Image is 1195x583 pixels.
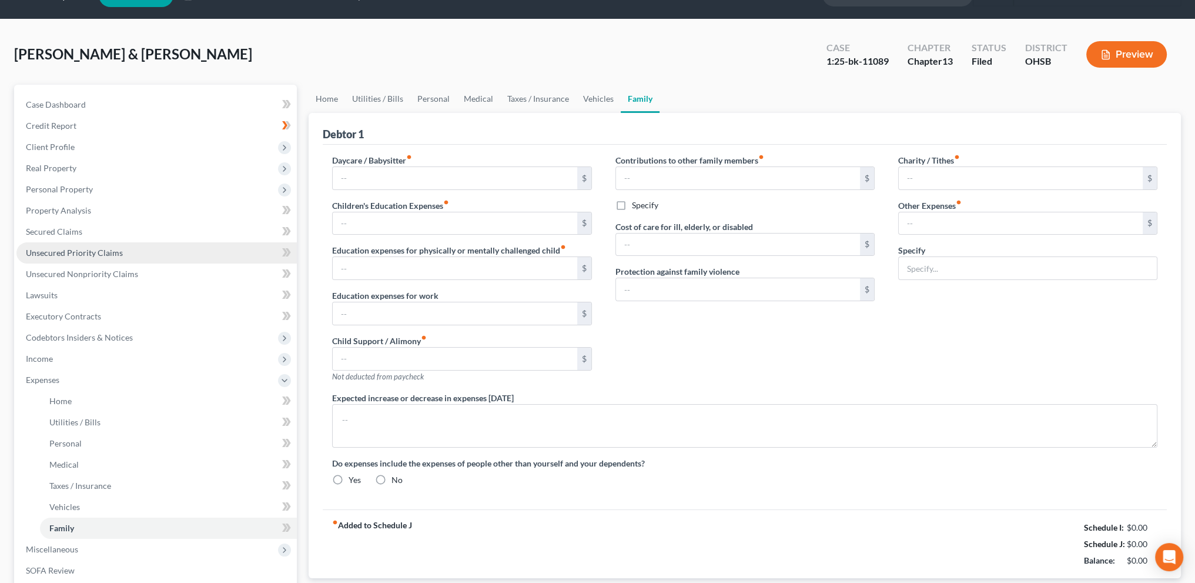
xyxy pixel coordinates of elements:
[457,85,500,113] a: Medical
[349,474,361,486] label: Yes
[16,94,297,115] a: Case Dashboard
[14,45,252,62] span: [PERSON_NAME] & [PERSON_NAME]
[1084,539,1125,549] strong: Schedule J:
[942,55,953,66] span: 13
[332,199,449,212] label: Children's Education Expenses
[333,348,577,370] input: --
[16,560,297,581] a: SOFA Review
[26,290,58,300] span: Lawsuits
[26,565,75,575] span: SOFA Review
[16,221,297,242] a: Secured Claims
[26,226,82,236] span: Secured Claims
[26,544,78,554] span: Miscellaneous
[898,154,960,166] label: Charity / Tithes
[908,55,953,68] div: Chapter
[26,375,59,385] span: Expenses
[309,85,345,113] a: Home
[49,502,80,512] span: Vehicles
[345,85,410,113] a: Utilities / Bills
[860,278,874,301] div: $
[40,391,297,412] a: Home
[332,244,566,256] label: Education expenses for physically or mentally challenged child
[26,332,133,342] span: Codebtors Insiders & Notices
[410,85,457,113] a: Personal
[49,523,74,533] span: Family
[1025,41,1067,55] div: District
[49,417,101,427] span: Utilities / Bills
[899,257,1157,279] input: Specify...
[26,121,76,131] span: Credit Report
[40,475,297,497] a: Taxes / Insurance
[421,335,427,341] i: fiber_manual_record
[1084,555,1115,565] strong: Balance:
[26,269,138,279] span: Unsecured Nonpriority Claims
[616,278,860,301] input: --
[1084,522,1124,532] strong: Schedule I:
[49,396,72,406] span: Home
[332,519,338,525] i: fiber_manual_record
[332,335,427,347] label: Child Support / Alimony
[956,199,962,205] i: fiber_manual_record
[616,167,860,189] input: --
[1086,41,1167,68] button: Preview
[333,167,577,189] input: --
[1127,538,1158,550] div: $0.00
[332,457,1157,469] label: Do expenses include the expenses of people other than yourself and your dependents?
[332,289,438,302] label: Education expenses for work
[332,372,424,381] span: Not deducted from paycheck
[40,454,297,475] a: Medical
[1127,555,1158,567] div: $0.00
[615,154,764,166] label: Contributions to other family members
[16,115,297,136] a: Credit Report
[49,459,79,469] span: Medical
[16,285,297,306] a: Lawsuits
[1127,522,1158,534] div: $0.00
[26,354,53,364] span: Income
[333,302,577,325] input: --
[908,41,953,55] div: Chapter
[758,154,764,160] i: fiber_manual_record
[443,199,449,205] i: fiber_manual_record
[500,85,576,113] a: Taxes / Insurance
[16,242,297,264] a: Unsecured Priority Claims
[40,518,297,539] a: Family
[26,248,123,258] span: Unsecured Priority Claims
[16,306,297,327] a: Executory Contracts
[576,85,621,113] a: Vehicles
[332,392,514,404] label: Expected increase or decrease in expenses [DATE]
[332,519,412,569] strong: Added to Schedule J
[16,200,297,221] a: Property Analysis
[899,212,1143,235] input: --
[972,55,1006,68] div: Filed
[577,348,591,370] div: $
[615,221,753,233] label: Cost of care for ill, elderly, or disabled
[826,55,889,68] div: 1:25-bk-11089
[860,234,874,256] div: $
[26,205,91,215] span: Property Analysis
[577,212,591,235] div: $
[49,481,111,491] span: Taxes / Insurance
[898,199,962,212] label: Other Expenses
[26,163,76,173] span: Real Property
[577,167,591,189] div: $
[333,257,577,279] input: --
[1025,55,1067,68] div: OHSB
[560,244,566,250] i: fiber_manual_record
[1143,212,1157,235] div: $
[632,199,658,211] label: Specify
[577,302,591,325] div: $
[1143,167,1157,189] div: $
[26,99,86,109] span: Case Dashboard
[860,167,874,189] div: $
[49,438,82,448] span: Personal
[406,154,412,160] i: fiber_manual_record
[972,41,1006,55] div: Status
[615,265,739,278] label: Protection against family violence
[826,41,889,55] div: Case
[16,264,297,285] a: Unsecured Nonpriority Claims
[323,127,364,141] div: Debtor 1
[332,154,412,166] label: Daycare / Babysitter
[616,234,860,256] input: --
[26,311,101,321] span: Executory Contracts
[954,154,960,160] i: fiber_manual_record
